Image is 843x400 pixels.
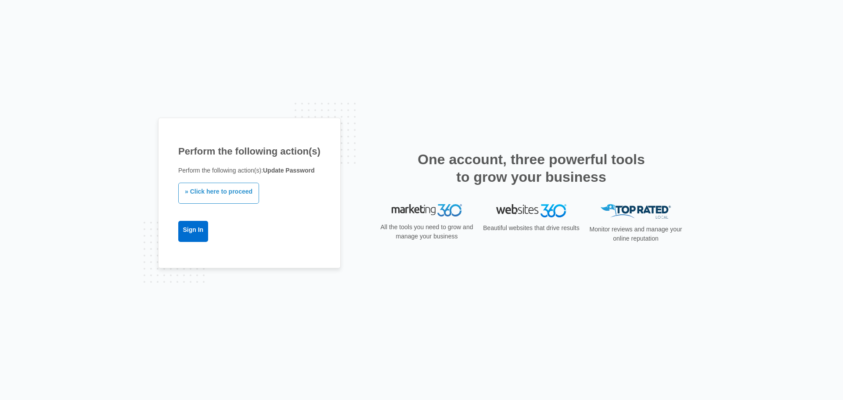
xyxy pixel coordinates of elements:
img: Top Rated Local [601,204,671,219]
p: All the tools you need to grow and manage your business [378,223,476,241]
h1: Perform the following action(s) [178,144,321,159]
a: Sign In [178,221,208,242]
p: Beautiful websites that drive results [482,223,580,233]
p: Monitor reviews and manage your online reputation [587,225,685,243]
img: Websites 360 [496,204,566,217]
img: Marketing 360 [392,204,462,216]
h2: One account, three powerful tools to grow your business [415,151,648,186]
b: Update Password [263,167,314,174]
a: » Click here to proceed [178,183,259,204]
p: Perform the following action(s): [178,166,321,175]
